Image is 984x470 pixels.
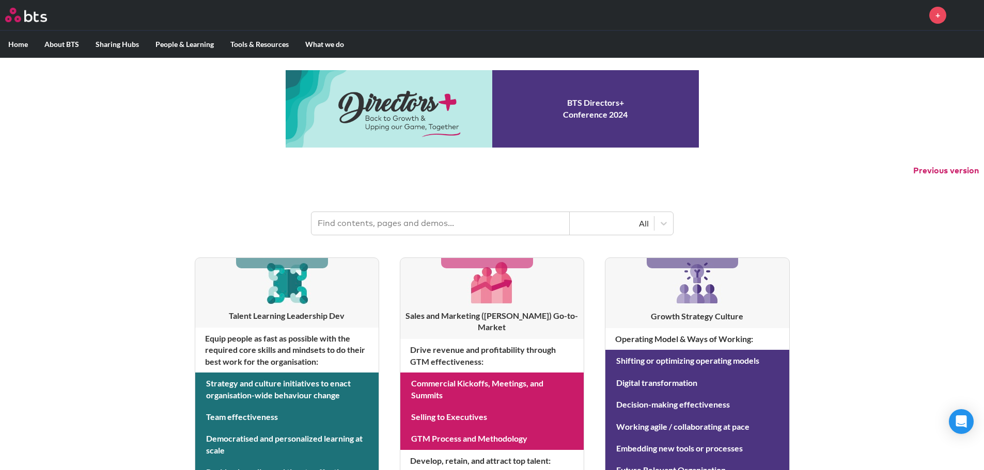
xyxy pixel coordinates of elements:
a: + [929,7,946,24]
h4: Drive revenue and profitability through GTM effectiveness : [400,339,584,372]
div: Open Intercom Messenger [949,409,974,434]
label: About BTS [36,31,87,58]
img: [object Object] [467,258,517,307]
h3: Sales and Marketing ([PERSON_NAME]) Go-to-Market [400,310,584,333]
a: Profile [954,3,979,27]
button: Previous version [913,165,979,176]
h4: Operating Model & Ways of Working : [605,328,789,350]
img: [object Object] [262,258,311,307]
div: All [575,218,649,229]
img: Taryn Davino [954,3,979,27]
label: Sharing Hubs [87,31,147,58]
input: Find contents, pages and demos... [311,212,570,235]
label: What we do [297,31,352,58]
h3: Talent Learning Leadership Dev [195,310,379,321]
a: Conference 2024 [286,70,699,148]
h4: Equip people as fast as possible with the required core skills and mindsets to do their best work... [195,328,379,372]
h3: Growth Strategy Culture [605,311,789,322]
img: [object Object] [673,258,722,307]
img: BTS Logo [5,8,47,22]
a: Go home [5,8,66,22]
label: Tools & Resources [222,31,297,58]
label: People & Learning [147,31,222,58]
